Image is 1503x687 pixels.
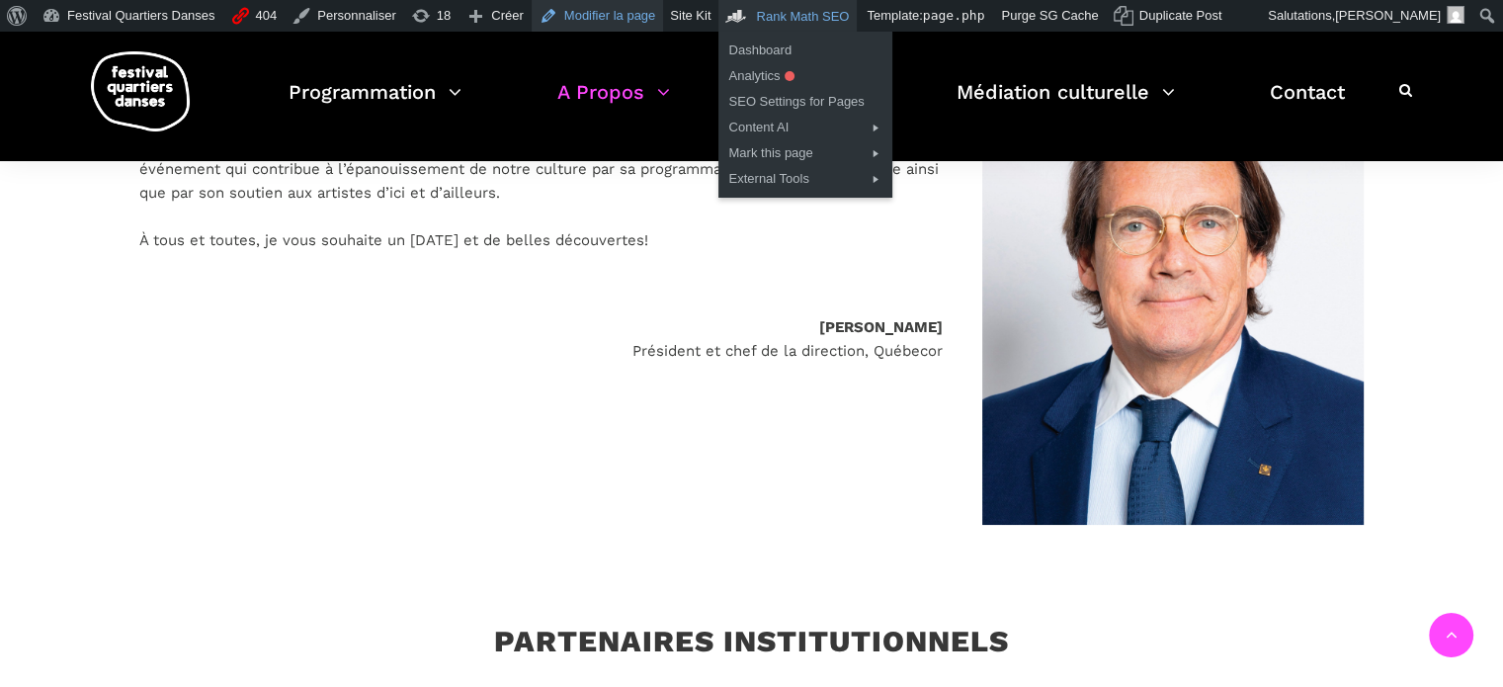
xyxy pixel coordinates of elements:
[494,624,1009,673] h3: Partenaires Institutionnels
[756,9,849,24] span: Rank Math SEO
[289,75,461,133] a: Programmation
[718,63,892,89] a: Review analytics and sitemaps
[1335,8,1441,23] span: [PERSON_NAME]
[923,8,985,23] span: page.php
[957,75,1175,133] a: Médiation culturelle
[718,38,892,63] a: Dashboard
[718,140,892,166] a: Mark this page
[91,51,190,131] img: logo-fqd-med
[718,166,892,192] a: External Tools
[670,8,710,23] span: Site Kit
[819,318,943,336] strong: [PERSON_NAME]
[718,115,892,140] a: Content AI
[718,89,892,115] a: Edit default SEO settings for this post type
[139,315,943,363] p: Président et chef de la direction, Québecor
[557,75,670,133] a: A Propos
[1270,75,1345,133] a: Contact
